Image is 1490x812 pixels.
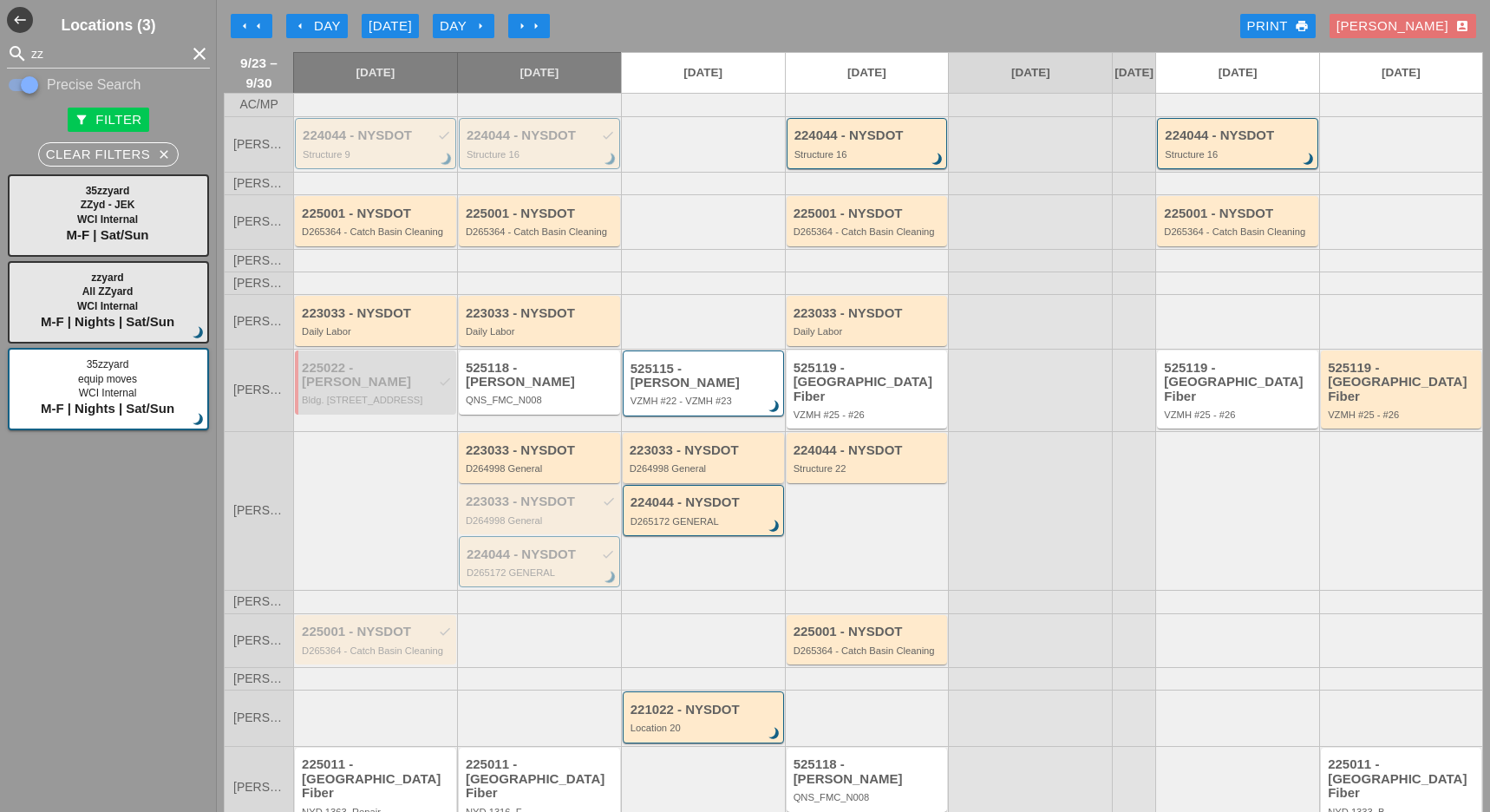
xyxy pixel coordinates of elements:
[41,314,174,329] span: M-F | Nights | Sat/Sun
[508,14,550,38] button: Move Ahead 1 Week
[303,128,451,143] div: 224044 - NYSDOT
[1328,757,1477,801] div: 225011 - [GEOGRAPHIC_DATA] Fiber
[466,306,616,321] div: 223033 - NYSDOT
[794,206,944,221] div: 225001 - NYSDOT
[1295,19,1309,33] i: print
[794,149,943,160] div: Structure 16
[1113,53,1155,93] a: [DATE]
[233,504,284,517] span: [PERSON_NAME]
[82,285,134,298] span: All ZZyard
[765,397,784,416] i: brightness_3
[794,226,944,237] div: D265364 - Catch Basin Cleaning
[631,703,779,717] div: 221022 - NYSDOT
[7,7,33,33] i: west
[38,142,180,167] button: Clear Filters
[77,213,138,226] span: WCI Internal
[466,226,616,237] div: D265364 - Catch Basin Cleaning
[286,14,348,38] button: Day
[601,150,620,169] i: brightness_3
[362,14,419,38] button: [DATE]
[631,362,779,390] div: 525115 - [PERSON_NAME]
[75,113,88,127] i: filter_alt
[293,19,307,33] i: arrow_left
[302,645,452,656] div: D265364 - Catch Basin Cleaning
[1165,128,1313,143] div: 224044 - NYSDOT
[794,443,944,458] div: 224044 - NYSDOT
[233,781,284,794] span: [PERSON_NAME]
[630,463,780,474] div: D264998 General
[466,515,616,526] div: D264998 General
[786,53,949,93] a: [DATE]
[1156,53,1319,93] a: [DATE]
[794,792,944,802] div: QNS_FMC_N008
[1336,16,1469,36] div: [PERSON_NAME]
[233,595,284,608] span: [PERSON_NAME]
[233,634,284,647] span: [PERSON_NAME]
[474,19,487,33] i: arrow_right
[75,110,141,130] div: Filter
[1330,14,1476,38] button: [PERSON_NAME]
[7,75,210,95] div: Enable Precise search to match search terms exactly.
[302,206,452,221] div: 225001 - NYSDOT
[79,387,137,399] span: WCI Internal
[233,315,284,328] span: [PERSON_NAME]
[47,76,141,94] label: Precise Search
[794,361,944,404] div: 525119 - [GEOGRAPHIC_DATA] Fiber
[231,14,272,38] button: Move Back 1 Week
[467,547,615,562] div: 224044 - NYSDOT
[631,723,779,733] div: Location 20
[601,547,615,561] i: check
[794,757,944,786] div: 525118 - [PERSON_NAME]
[302,361,452,390] div: 225022 - [PERSON_NAME]
[233,672,284,685] span: [PERSON_NAME]
[438,625,452,638] i: check
[46,145,172,165] div: Clear Filters
[41,401,174,416] span: M-F | Nights | Sat/Sun
[369,16,412,36] div: [DATE]
[81,199,135,211] span: ZZyd - JEK
[1165,149,1313,160] div: Structure 16
[929,150,948,169] i: brightness_3
[1240,14,1316,38] a: Print
[238,19,252,33] i: arrow_left
[1328,361,1477,404] div: 525119 - [GEOGRAPHIC_DATA] Fiber
[233,711,284,724] span: [PERSON_NAME]
[794,625,944,639] div: 225001 - NYSDOT
[233,53,284,93] span: 9/23 – 9/30
[1164,409,1314,420] div: VZMH #25 - #26
[437,128,451,142] i: check
[302,395,452,405] div: Bldg. 130 5th Ave
[1164,361,1314,404] div: 525119 - [GEOGRAPHIC_DATA] Fiber
[458,53,621,93] a: [DATE]
[466,494,616,509] div: 223033 - NYSDOT
[189,43,210,64] i: clear
[466,757,616,801] div: 225011 - [GEOGRAPHIC_DATA] Fiber
[631,495,779,510] div: 224044 - NYSDOT
[77,300,138,312] span: WCI Internal
[233,177,284,190] span: [PERSON_NAME]
[794,326,944,337] div: Daily Labor
[157,147,171,161] i: close
[467,149,615,160] div: Structure 16
[433,14,494,38] button: Day
[91,272,123,284] span: zzyard
[794,645,944,656] div: D265364 - Catch Basin Cleaning
[466,395,616,405] div: QNS_FMC_N008
[794,306,944,321] div: 223033 - NYSDOT
[794,128,943,143] div: 224044 - NYSDOT
[66,227,148,242] span: M-F | Sat/Sun
[302,306,452,321] div: 223033 - NYSDOT
[466,326,616,337] div: Daily Labor
[1247,16,1309,36] div: Print
[1328,409,1477,420] div: VZMH #25 - #26
[293,16,341,36] div: Day
[440,16,487,36] div: Day
[602,494,616,508] i: check
[1455,19,1469,33] i: account_box
[515,19,529,33] i: arrow_right
[467,128,615,143] div: 224044 - NYSDOT
[466,443,616,458] div: 223033 - NYSDOT
[233,277,284,290] span: [PERSON_NAME]
[233,383,284,396] span: [PERSON_NAME]
[765,517,784,536] i: brightness_3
